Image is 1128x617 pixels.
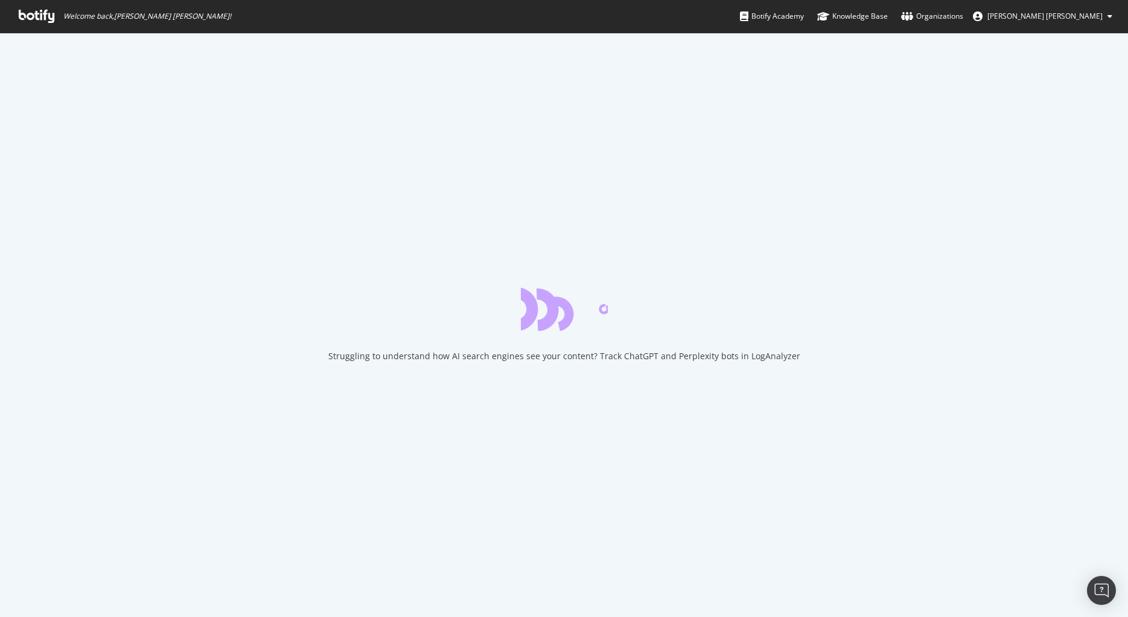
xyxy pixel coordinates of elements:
button: [PERSON_NAME] [PERSON_NAME] [963,7,1122,26]
div: Botify Academy [740,10,804,22]
span: Diana de Vargas Soler [987,11,1103,21]
div: Struggling to understand how AI search engines see your content? Track ChatGPT and Perplexity bot... [328,350,800,362]
div: Knowledge Base [817,10,888,22]
div: Organizations [901,10,963,22]
div: Open Intercom Messenger [1087,576,1116,605]
span: Welcome back, [PERSON_NAME] [PERSON_NAME] ! [63,11,231,21]
div: animation [521,287,608,331]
